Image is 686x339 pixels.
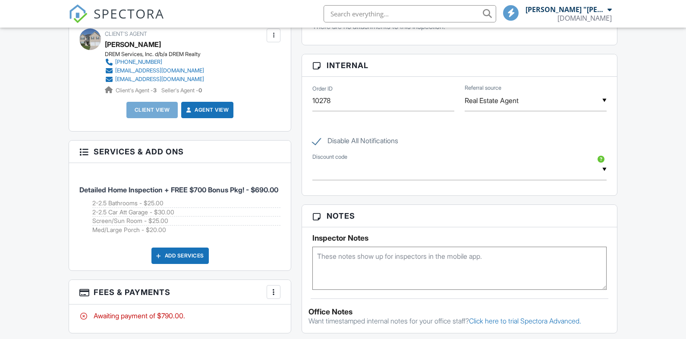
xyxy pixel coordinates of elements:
[151,248,209,264] div: Add Services
[105,75,204,84] a: [EMAIL_ADDRESS][DOMAIN_NAME]
[69,141,291,163] h3: Services & Add ons
[312,153,347,161] label: Discount code
[115,76,204,83] div: [EMAIL_ADDRESS][DOMAIN_NAME]
[69,12,164,30] a: SPECTORA
[469,317,581,325] a: Click here to trial Spectora Advanced.
[92,217,280,226] li: Add on: Screen/Sun Room
[115,59,162,66] div: [PHONE_NUMBER]
[92,226,280,234] li: Add on: Med/Large Porch
[79,311,280,320] div: Awaiting payment of $790.00.
[105,38,161,51] a: [PERSON_NAME]
[308,316,610,326] p: Want timestamped internal notes for your office staff?
[302,205,617,227] h3: Notes
[69,4,88,23] img: The Best Home Inspection Software - Spectora
[79,185,278,194] span: Detailed Home Inspection + FREE $700 Bonus Pkg! - $690.00
[324,5,496,22] input: Search everything...
[69,280,291,304] h3: Fees & Payments
[105,31,147,37] span: Client's Agent
[92,208,280,217] li: Add on: 2-2.5 Car Att Garage
[105,58,204,66] a: [PHONE_NUMBER]
[153,87,157,94] strong: 3
[105,66,204,75] a: [EMAIL_ADDRESS][DOMAIN_NAME]
[115,67,204,74] div: [EMAIL_ADDRESS][DOMAIN_NAME]
[94,4,164,22] span: SPECTORA
[105,51,211,58] div: DREM Services, Inc. d/b/a DREM Realty
[116,87,158,94] span: Client's Agent -
[198,87,202,94] strong: 0
[465,84,501,92] label: Referral source
[312,85,333,93] label: Order ID
[161,87,202,94] span: Seller's Agent -
[79,169,280,241] li: Service: Detailed Home Inspection + FREE $700 Bonus Pkg!
[184,106,229,114] a: Agent View
[312,137,398,148] label: Disable All Notifications
[302,54,617,77] h3: Internal
[557,14,612,22] div: GeorgiaHomePros.com
[312,234,607,242] h5: Inspector Notes
[92,199,280,208] li: Add on: 2-2.5 Bathrooms
[308,308,610,316] div: Office Notes
[526,5,605,14] div: [PERSON_NAME] "[PERSON_NAME]" [PERSON_NAME]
